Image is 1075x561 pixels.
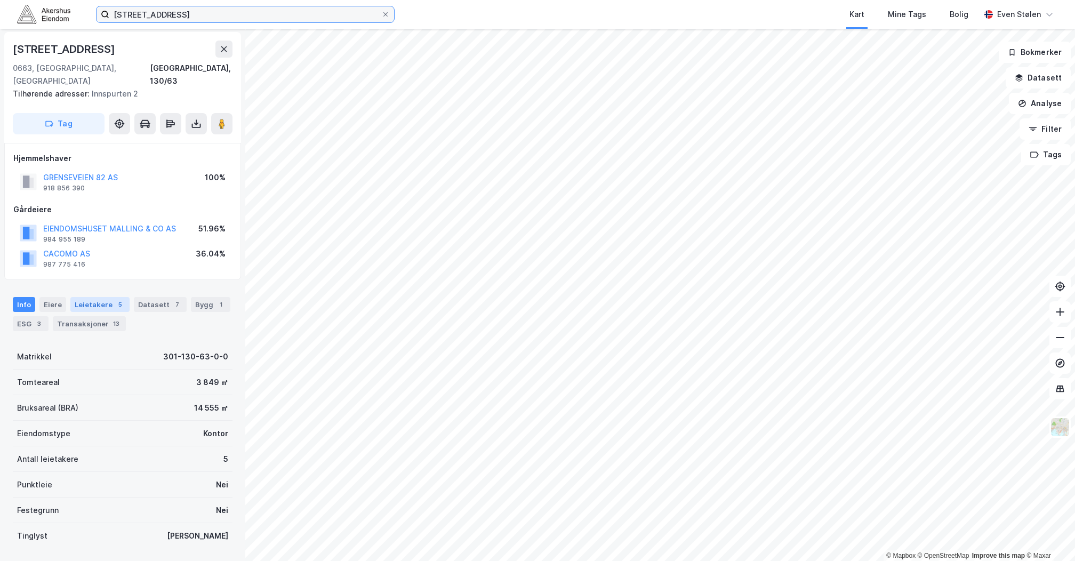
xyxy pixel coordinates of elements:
[223,453,228,466] div: 5
[13,89,92,98] span: Tilhørende adresser:
[972,552,1025,559] a: Improve this map
[1006,67,1071,89] button: Datasett
[17,504,59,517] div: Festegrunn
[13,113,105,134] button: Tag
[43,184,85,193] div: 918 856 390
[134,297,187,312] div: Datasett
[191,297,230,312] div: Bygg
[198,222,226,235] div: 51.96%
[999,42,1071,63] button: Bokmerker
[17,402,78,414] div: Bruksareal (BRA)
[163,350,228,363] div: 301-130-63-0-0
[39,297,66,312] div: Eiere
[17,530,47,542] div: Tinglyst
[13,87,224,100] div: Innspurten 2
[203,427,228,440] div: Kontor
[13,297,35,312] div: Info
[109,6,381,22] input: Søk på adresse, matrikkel, gårdeiere, leietakere eller personer
[1050,417,1070,437] img: Z
[1022,510,1075,561] iframe: Chat Widget
[194,402,228,414] div: 14 555 ㎡
[205,171,226,184] div: 100%
[888,8,926,21] div: Mine Tags
[13,203,232,216] div: Gårdeiere
[17,478,52,491] div: Punktleie
[17,427,70,440] div: Eiendomstype
[43,235,85,244] div: 984 955 189
[216,504,228,517] div: Nei
[34,318,44,329] div: 3
[1022,510,1075,561] div: Kontrollprogram for chat
[950,8,968,21] div: Bolig
[886,552,916,559] a: Mapbox
[115,299,125,310] div: 5
[167,530,228,542] div: [PERSON_NAME]
[111,318,122,329] div: 13
[13,152,232,165] div: Hjemmelshaver
[196,247,226,260] div: 36.04%
[17,5,70,23] img: akershus-eiendom-logo.9091f326c980b4bce74ccdd9f866810c.svg
[43,260,85,269] div: 987 775 416
[13,62,150,87] div: 0663, [GEOGRAPHIC_DATA], [GEOGRAPHIC_DATA]
[1020,118,1071,140] button: Filter
[216,478,228,491] div: Nei
[17,350,52,363] div: Matrikkel
[215,299,226,310] div: 1
[172,299,182,310] div: 7
[196,376,228,389] div: 3 849 ㎡
[1009,93,1071,114] button: Analyse
[13,41,117,58] div: [STREET_ADDRESS]
[997,8,1041,21] div: Even Stølen
[70,297,130,312] div: Leietakere
[918,552,969,559] a: OpenStreetMap
[150,62,232,87] div: [GEOGRAPHIC_DATA], 130/63
[17,376,60,389] div: Tomteareal
[13,316,49,331] div: ESG
[53,316,126,331] div: Transaksjoner
[1021,144,1071,165] button: Tags
[17,453,78,466] div: Antall leietakere
[849,8,864,21] div: Kart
